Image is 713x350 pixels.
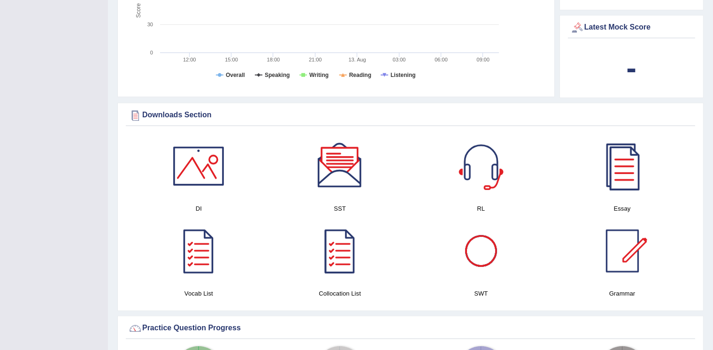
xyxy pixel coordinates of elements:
h4: DI [133,204,265,213]
text: 30 [147,22,153,27]
b: - [627,51,637,85]
h4: Collocation List [274,289,406,298]
h4: Essay [556,204,688,213]
tspan: Speaking [265,72,290,78]
text: 21:00 [309,57,322,62]
tspan: Writing [309,72,329,78]
text: 0 [150,50,153,55]
h4: SST [274,204,406,213]
h4: SWT [415,289,547,298]
div: Latest Mock Score [570,21,693,35]
text: 06:00 [435,57,448,62]
h4: Grammar [556,289,688,298]
tspan: Listening [391,72,415,78]
div: Practice Question Progress [128,321,693,335]
text: 12:00 [183,57,196,62]
h4: RL [415,204,547,213]
div: Downloads Section [128,108,693,122]
tspan: Score [135,3,142,18]
tspan: Overall [226,72,245,78]
text: 15:00 [225,57,238,62]
tspan: Reading [349,72,371,78]
text: 09:00 [476,57,490,62]
text: 03:00 [393,57,406,62]
h4: Vocab List [133,289,265,298]
text: 18:00 [267,57,280,62]
tspan: 13. Aug [348,57,366,62]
